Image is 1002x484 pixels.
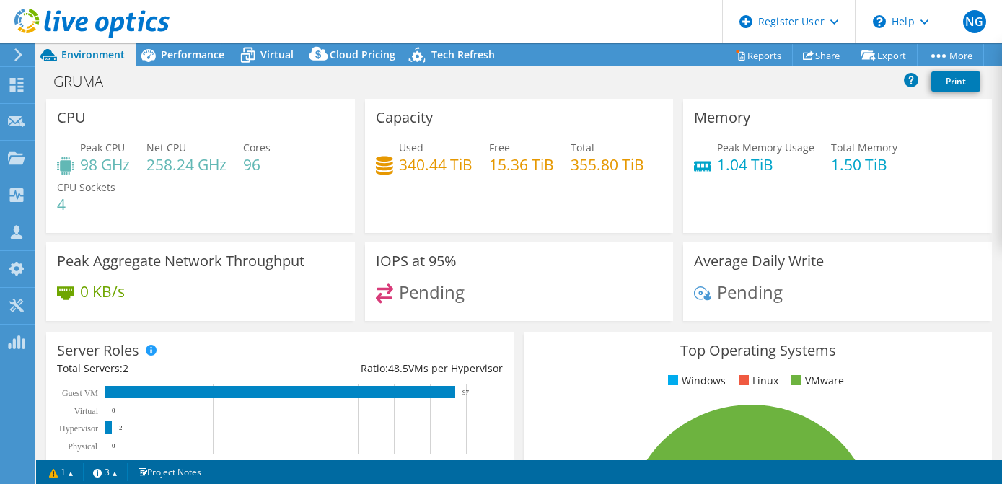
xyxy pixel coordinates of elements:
[717,141,814,154] span: Peak Memory Usage
[571,141,594,154] span: Total
[431,48,495,61] span: Tech Refresh
[146,157,227,172] h4: 258.24 GHz
[664,373,726,389] li: Windows
[717,280,783,304] span: Pending
[127,463,211,481] a: Project Notes
[724,44,793,66] a: Reports
[535,343,980,358] h3: Top Operating Systems
[119,424,123,431] text: 2
[399,280,465,304] span: Pending
[80,157,130,172] h4: 98 GHz
[62,388,98,398] text: Guest VM
[792,44,851,66] a: Share
[963,10,986,33] span: NG
[57,253,304,269] h3: Peak Aggregate Network Throughput
[735,373,778,389] li: Linux
[57,180,115,194] span: CPU Sockets
[161,48,224,61] span: Performance
[57,110,86,126] h3: CPU
[376,110,433,126] h3: Capacity
[831,141,897,154] span: Total Memory
[59,423,98,434] text: Hypervisor
[80,283,125,299] h4: 0 KB/s
[61,48,125,61] span: Environment
[917,44,984,66] a: More
[571,157,644,172] h4: 355.80 TiB
[123,361,128,375] span: 2
[68,441,97,452] text: Physical
[47,74,126,89] h1: GRUMA
[717,157,814,172] h4: 1.04 TiB
[694,253,824,269] h3: Average Daily Write
[57,343,139,358] h3: Server Roles
[694,110,750,126] h3: Memory
[489,157,554,172] h4: 15.36 TiB
[376,253,457,269] h3: IOPS at 95%
[260,48,294,61] span: Virtual
[788,373,844,389] li: VMware
[399,141,423,154] span: Used
[146,141,186,154] span: Net CPU
[931,71,980,92] a: Print
[83,463,128,481] a: 3
[112,442,115,449] text: 0
[39,463,84,481] a: 1
[112,407,115,414] text: 0
[851,44,918,66] a: Export
[57,196,115,212] h4: 4
[74,406,99,416] text: Virtual
[388,361,408,375] span: 48.5
[280,361,503,377] div: Ratio: VMs per Hypervisor
[80,141,125,154] span: Peak CPU
[399,157,473,172] h4: 340.44 TiB
[57,361,280,377] div: Total Servers:
[330,48,395,61] span: Cloud Pricing
[243,157,271,172] h4: 96
[462,389,470,396] text: 97
[489,141,510,154] span: Free
[243,141,271,154] span: Cores
[873,15,886,28] svg: \n
[831,157,897,172] h4: 1.50 TiB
